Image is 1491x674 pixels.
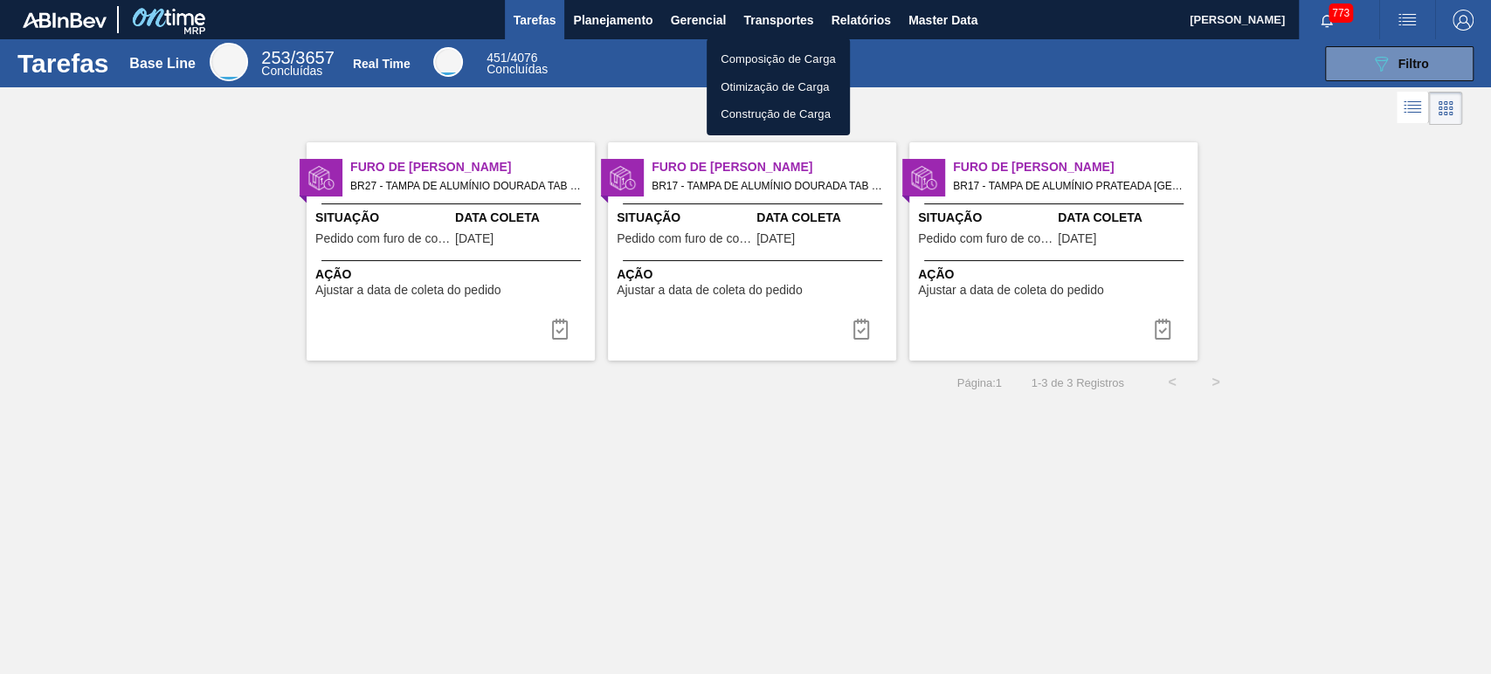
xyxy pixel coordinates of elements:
a: Construção de Carga [707,100,850,128]
a: Composição de Carga [707,45,850,73]
a: Otimização de Carga [707,73,850,101]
